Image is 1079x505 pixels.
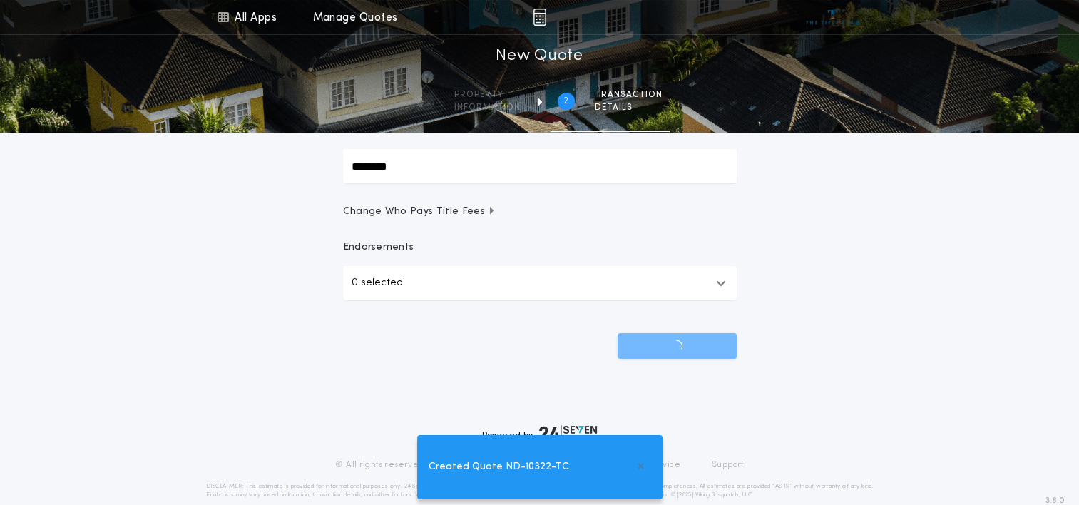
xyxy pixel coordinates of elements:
[533,9,546,26] img: img
[496,45,583,68] h1: New Quote
[429,459,569,475] span: Created Quote ND-10322-TC
[454,89,521,101] span: Property
[454,102,521,113] span: information
[539,425,598,442] img: logo
[343,240,737,255] p: Endorsements
[352,275,403,292] p: 0 selected
[563,96,568,107] h2: 2
[595,89,663,101] span: Transaction
[343,149,737,183] input: New Loan Amount
[343,205,737,219] button: Change Who Pays Title Fees
[806,10,859,24] img: vs-icon
[482,425,598,442] div: Powered by
[595,102,663,113] span: details
[343,205,496,219] span: Change Who Pays Title Fees
[343,266,737,300] button: 0 selected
